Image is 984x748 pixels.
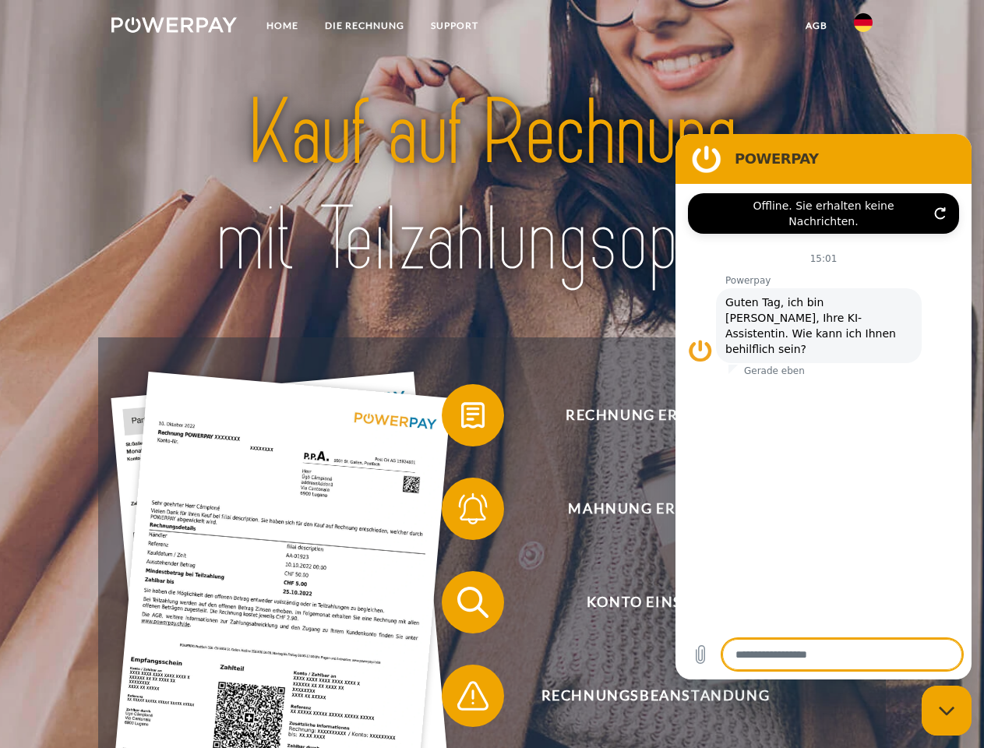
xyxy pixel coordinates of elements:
[922,686,972,736] iframe: Schaltfläche zum Öffnen des Messaging-Fensters; Konversation läuft
[792,12,841,40] a: agb
[854,13,873,32] img: de
[149,75,835,298] img: title-powerpay_de.svg
[453,396,492,435] img: qb_bill.svg
[111,17,237,33] img: logo-powerpay-white.svg
[442,571,847,633] button: Konto einsehen
[453,489,492,528] img: qb_bell.svg
[464,478,846,540] span: Mahnung erhalten?
[464,571,846,633] span: Konto einsehen
[464,384,846,446] span: Rechnung erhalten?
[453,583,492,622] img: qb_search.svg
[464,665,846,727] span: Rechnungsbeanstandung
[442,478,847,540] button: Mahnung erhalten?
[253,12,312,40] a: Home
[418,12,492,40] a: SUPPORT
[453,676,492,715] img: qb_warning.svg
[442,384,847,446] button: Rechnung erhalten?
[442,665,847,727] button: Rechnungsbeanstandung
[312,12,418,40] a: DIE RECHNUNG
[675,134,972,679] iframe: Messaging-Fenster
